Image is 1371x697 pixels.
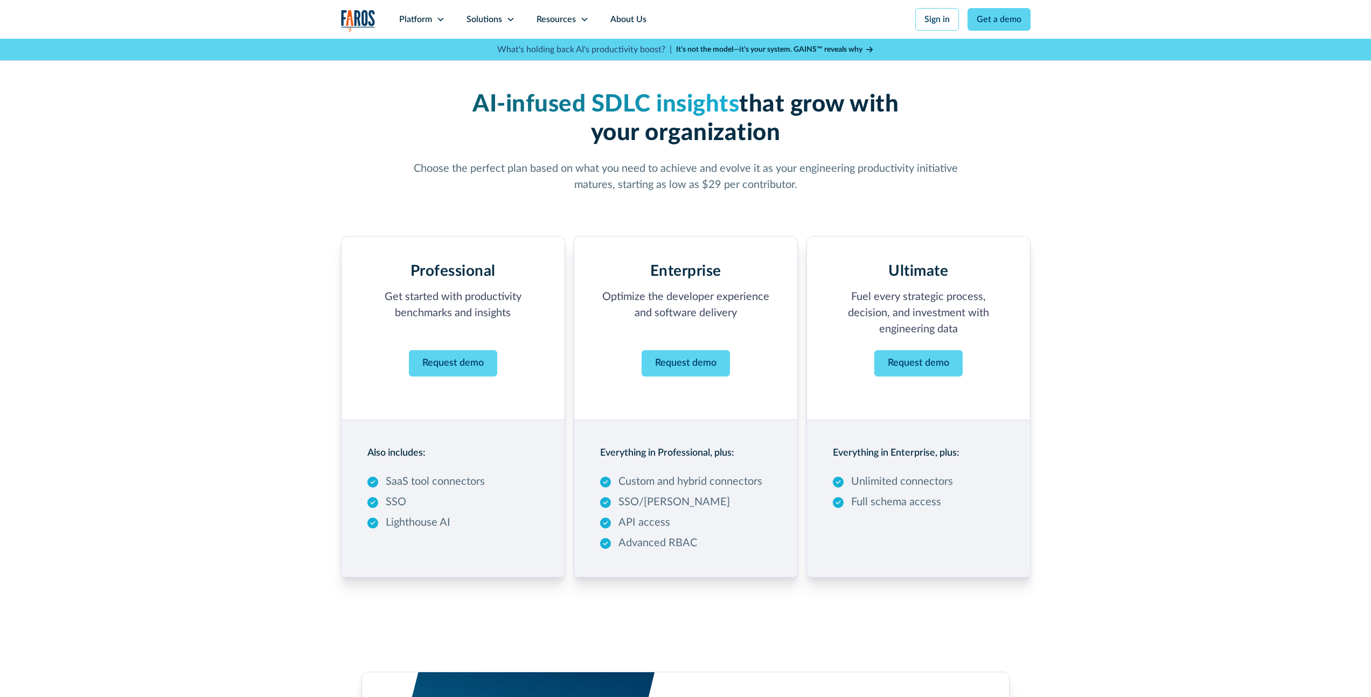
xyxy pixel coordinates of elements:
[386,494,406,510] p: SSO
[600,289,771,337] p: Optimize the developer experience and software delivery ‍
[386,514,450,531] p: Lighthouse AI
[618,473,762,490] p: Custom and hybrid connectors
[833,289,1004,337] p: Fuel every strategic process, decision, and investment with engineering data
[874,350,963,377] a: Contact Modal
[367,289,539,337] p: Get started with productivity benchmarks and insights ‍
[851,494,941,510] p: Full schema access
[497,43,672,56] p: What's holding back AI's productivity boost? |
[467,13,502,26] div: Solutions
[386,473,485,490] p: SaaS tool connectors
[600,446,734,461] h3: Everything in Professional, plus:
[341,10,375,32] img: Logo of the analytics and reporting company Faros.
[410,90,962,148] h1: that grow with your organization
[888,262,948,281] h2: Ultimate
[618,514,670,531] p: API access
[851,473,953,490] p: Unlimited connectors
[410,161,962,193] p: Choose the perfect plan based on what you need to achieve and evolve it as your engineering produ...
[650,262,721,281] h2: Enterprise
[833,446,959,461] h3: Everything in Enterprise, plus:
[537,13,576,26] div: Resources
[341,10,375,32] a: home
[618,494,730,510] p: SSO/[PERSON_NAME]
[399,13,432,26] div: Platform
[676,44,874,55] a: It’s not the model—it’s your system. GAINS™ reveals why
[367,446,426,461] h3: Also includes:
[676,46,862,53] strong: It’s not the model—it’s your system. GAINS™ reveals why
[618,535,697,551] p: Advanced RBAC
[642,350,730,377] a: Contact Modal
[409,350,497,377] a: Contact Modal
[472,93,739,116] span: AI-infused SDLC insights
[410,262,496,281] h2: Professional
[915,8,959,31] a: Sign in
[968,8,1031,31] a: Get a demo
